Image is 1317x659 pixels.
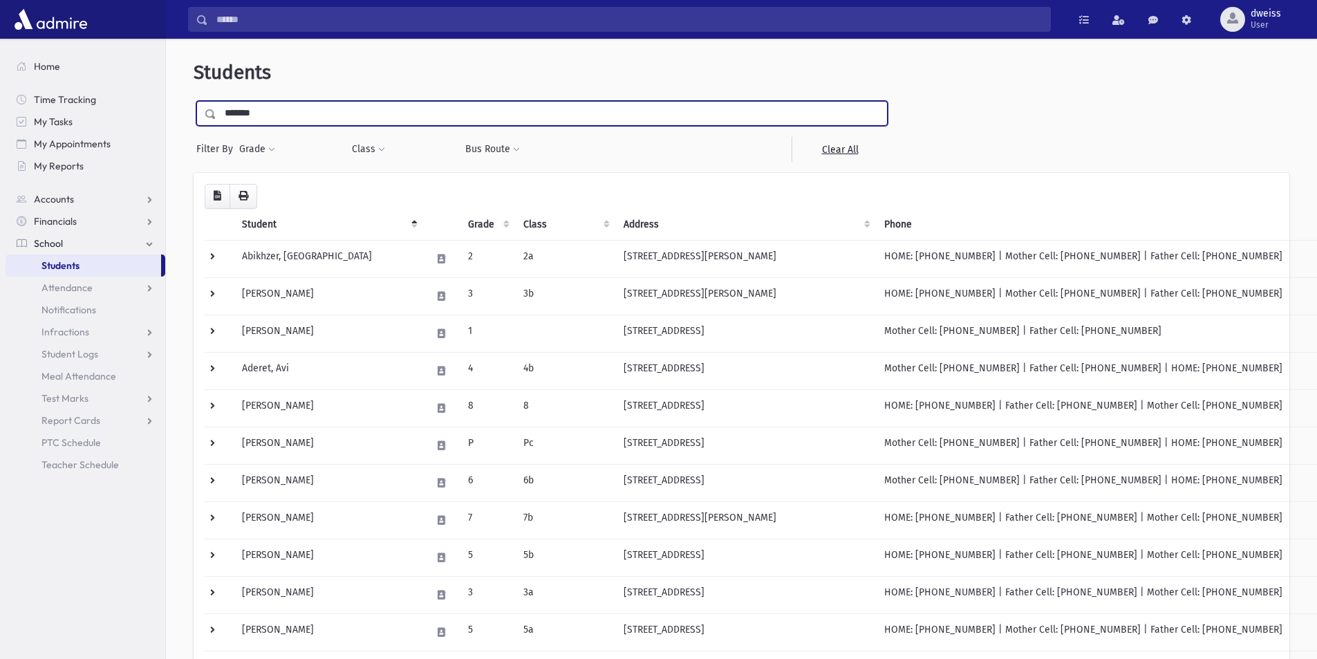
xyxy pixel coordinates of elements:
td: [STREET_ADDRESS] [615,576,876,613]
span: Financials [34,215,77,228]
a: Student Logs [6,343,165,365]
a: Home [6,55,165,77]
a: School [6,232,165,254]
td: 3b [515,277,615,315]
a: My Tasks [6,111,165,133]
a: Meal Attendance [6,365,165,387]
button: Print [230,184,257,209]
a: Test Marks [6,387,165,409]
td: [PERSON_NAME] [234,464,423,501]
span: Home [34,60,60,73]
span: User [1251,19,1281,30]
td: [PERSON_NAME] [234,277,423,315]
a: Notifications [6,299,165,321]
td: 1 [460,315,515,352]
td: 6 [460,464,515,501]
td: [PERSON_NAME] [234,539,423,576]
td: 5a [515,613,615,651]
td: [STREET_ADDRESS] [615,464,876,501]
td: 4b [515,352,615,389]
td: [PERSON_NAME] [234,315,423,352]
span: Filter By [196,142,239,156]
td: [STREET_ADDRESS][PERSON_NAME] [615,240,876,277]
span: Test Marks [41,392,88,405]
span: Teacher Schedule [41,458,119,471]
input: Search [208,7,1050,32]
span: My Reports [34,160,84,172]
a: Accounts [6,188,165,210]
a: Report Cards [6,409,165,431]
td: P [460,427,515,464]
td: 7 [460,501,515,539]
td: 3a [515,576,615,613]
button: Class [351,137,386,162]
button: CSV [205,184,230,209]
span: Students [194,61,271,84]
td: [PERSON_NAME] [234,613,423,651]
th: Class: activate to sort column ascending [515,209,615,241]
a: My Reports [6,155,165,177]
a: Time Tracking [6,89,165,111]
span: Time Tracking [34,93,96,106]
td: 2a [515,240,615,277]
span: My Appointments [34,138,111,150]
button: Bus Route [465,137,521,162]
img: AdmirePro [11,6,91,33]
td: 5 [460,613,515,651]
td: [STREET_ADDRESS] [615,613,876,651]
a: Financials [6,210,165,232]
td: 5b [515,539,615,576]
td: 4 [460,352,515,389]
a: Clear All [792,137,888,162]
a: My Appointments [6,133,165,155]
th: Student: activate to sort column descending [234,209,423,241]
span: Students [41,259,80,272]
span: PTC Schedule [41,436,101,449]
td: 3 [460,576,515,613]
th: Grade: activate to sort column ascending [460,209,515,241]
a: Infractions [6,321,165,343]
span: Meal Attendance [41,370,116,382]
td: [PERSON_NAME] [234,576,423,613]
td: 2 [460,240,515,277]
span: Notifications [41,304,96,316]
td: 6b [515,464,615,501]
span: School [34,237,63,250]
a: Teacher Schedule [6,454,165,476]
td: Pc [515,427,615,464]
td: 3 [460,277,515,315]
td: 8 [460,389,515,427]
td: [STREET_ADDRESS] [615,352,876,389]
td: 7b [515,501,615,539]
span: Attendance [41,281,93,294]
td: [STREET_ADDRESS] [615,539,876,576]
a: PTC Schedule [6,431,165,454]
td: 5 [460,539,515,576]
span: Report Cards [41,414,100,427]
td: [PERSON_NAME] [234,427,423,464]
span: dweiss [1251,8,1281,19]
td: [STREET_ADDRESS] [615,389,876,427]
td: [PERSON_NAME] [234,501,423,539]
td: [PERSON_NAME] [234,389,423,427]
th: Address: activate to sort column ascending [615,209,876,241]
td: [STREET_ADDRESS][PERSON_NAME] [615,277,876,315]
td: Abikhzer, [GEOGRAPHIC_DATA] [234,240,423,277]
span: Infractions [41,326,89,338]
td: Aderet, Avi [234,352,423,389]
a: Attendance [6,277,165,299]
td: [STREET_ADDRESS] [615,427,876,464]
td: [STREET_ADDRESS] [615,315,876,352]
a: Students [6,254,161,277]
td: [STREET_ADDRESS][PERSON_NAME] [615,501,876,539]
td: 8 [515,389,615,427]
span: Student Logs [41,348,98,360]
button: Grade [239,137,276,162]
span: My Tasks [34,115,73,128]
span: Accounts [34,193,74,205]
